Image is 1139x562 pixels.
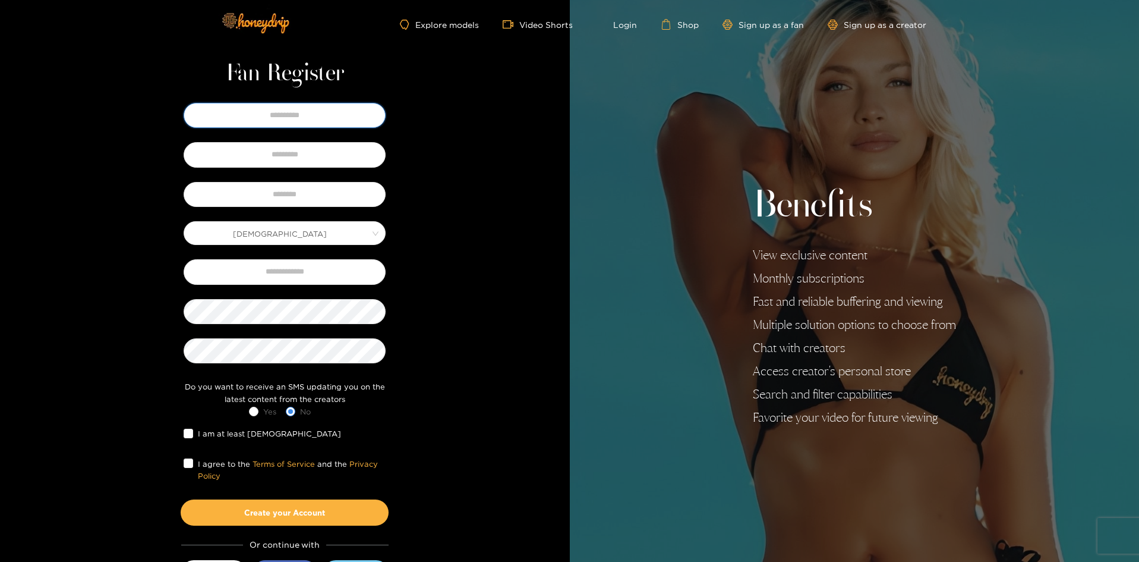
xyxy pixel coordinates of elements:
[400,20,478,30] a: Explore models
[184,225,385,241] span: Male
[193,458,386,482] span: I agree to the and the
[661,19,699,30] a: Shop
[503,19,573,30] a: Video Shorts
[753,410,956,425] li: Favorite your video for future viewing
[295,406,315,417] span: No
[753,184,956,229] h2: Benefits
[753,271,956,285] li: Monthly subscriptions
[503,19,519,30] span: video-camera
[226,59,344,88] h1: Fan Register
[753,318,956,332] li: Multiple solution options to choose from
[828,20,926,30] a: Sign up as a creator
[753,364,956,378] li: Access creator's personal store
[597,19,637,30] a: Login
[753,294,956,309] li: Fast and reliable buffering and viewing
[258,406,281,417] span: Yes
[253,460,315,468] a: Terms of Service
[753,387,956,401] li: Search and filter capabilities
[193,428,346,439] span: I am at least [DEMOGRAPHIC_DATA]
[181,500,389,526] button: Create your Account
[722,20,804,30] a: Sign up as a fan
[181,538,389,551] div: Or continue with
[181,381,389,405] div: Do you want to receive an SMS updating you on the latest content from the creators
[753,248,956,262] li: View exclusive content
[753,341,956,355] li: Chat with creators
